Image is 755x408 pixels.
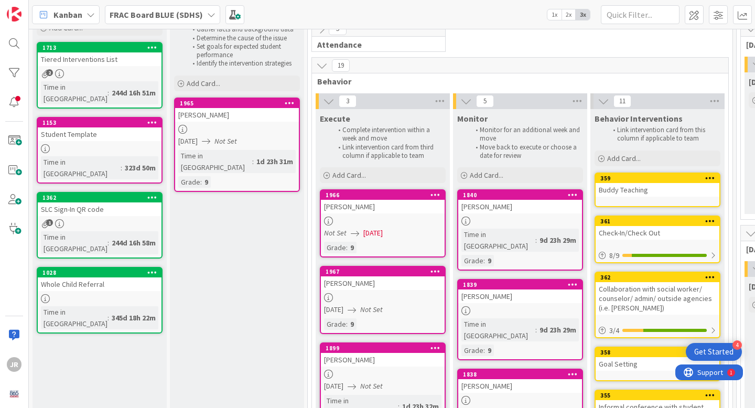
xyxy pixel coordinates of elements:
span: Add Card... [187,79,220,88]
span: 5 [476,95,494,108]
div: 1965 [180,100,299,107]
span: [DATE] [324,304,343,315]
div: 244d 16h 58m [109,237,158,249]
span: : [483,255,485,266]
div: 1028 [38,268,161,277]
div: 361Check-In/Check Out [596,217,719,240]
div: SLC Sign-In QR code [38,202,161,216]
div: 9 [348,318,357,330]
div: 1362 [42,194,161,201]
div: 1839[PERSON_NAME] [458,280,582,303]
div: 1153 [42,119,161,126]
div: Time in [GEOGRAPHIC_DATA] [461,318,535,341]
span: 1x [547,9,562,20]
div: 355 [600,392,719,399]
div: 359 [600,175,719,182]
div: Goal Setting [596,357,719,371]
span: 3 [339,95,357,108]
div: [PERSON_NAME] [458,379,582,393]
div: 1362SLC Sign-In QR code [38,193,161,216]
li: Set goals for expected student performance [187,42,298,60]
div: 358 [600,349,719,356]
input: Quick Filter... [601,5,679,24]
i: Not Set [360,381,383,391]
div: 1713Tiered Interventions List [38,43,161,66]
div: [PERSON_NAME] [458,289,582,303]
div: [PERSON_NAME] [321,200,445,213]
a: 361Check-In/Check Out8/9 [595,216,720,263]
li: Complete intervention within a week and move [332,126,444,143]
div: Grade [461,255,483,266]
div: 1966 [326,191,445,199]
div: 361 [600,218,719,225]
div: Grade [461,345,483,356]
div: 362 [596,273,719,282]
div: 9 [202,176,211,188]
div: 1965 [175,99,299,108]
img: avatar [7,386,21,401]
div: 1d 23h 31m [254,156,296,167]
div: 1713 [38,43,161,52]
span: [DATE] [178,136,198,147]
div: 1967 [326,268,445,275]
div: 9 [485,255,494,266]
div: 1966 [321,190,445,200]
span: Monitor [457,113,488,124]
li: Monitor for an additional week and move [470,126,581,143]
span: : [107,312,109,324]
div: 1899 [321,343,445,353]
div: 1838 [458,370,582,379]
div: Student Template [38,127,161,141]
a: 1153Student TemplateTime in [GEOGRAPHIC_DATA]:323d 50m [37,117,163,184]
span: Support [22,2,48,14]
span: Behavior Interventions [595,113,683,124]
div: 1967 [321,267,445,276]
span: 8 / 9 [609,250,619,261]
div: [PERSON_NAME] [321,276,445,290]
div: 361 [596,217,719,226]
span: 1 [46,219,53,226]
a: 1967[PERSON_NAME][DATE]Not SetGrade:9 [320,266,446,334]
div: [PERSON_NAME] [321,353,445,367]
div: 244d 16h 51m [109,87,158,99]
div: 1839 [458,280,582,289]
span: 2 [46,69,53,76]
span: Kanban [53,8,82,21]
b: FRAC Board BLUE (SDHS) [110,9,203,20]
div: 1967[PERSON_NAME] [321,267,445,290]
li: Identify the intervention strategies [187,59,298,68]
div: 1899 [326,345,445,352]
i: Not Set [360,305,383,314]
span: 11 [613,95,631,108]
span: Add Card... [607,154,641,163]
div: 358Goal Setting [596,348,719,371]
span: Execute [320,113,350,124]
div: Open Get Started checklist, remaining modules: 4 [686,343,742,361]
a: 359Buddy Teaching [595,173,720,207]
div: 1153 [38,118,161,127]
span: Add Card... [470,170,503,180]
span: 2x [562,9,576,20]
li: Link intervention card from third column if applicable to team [332,143,444,160]
div: 362 [600,274,719,281]
div: [PERSON_NAME] [175,108,299,122]
div: 9d 23h 29m [537,324,579,336]
div: 9d 23h 29m [537,234,579,246]
a: 1362SLC Sign-In QR codeTime in [GEOGRAPHIC_DATA]:244d 16h 58m [37,192,163,259]
span: : [107,237,109,249]
div: Buddy Teaching [596,183,719,197]
div: 323d 50m [122,162,158,174]
span: : [107,87,109,99]
a: 1840[PERSON_NAME]Time in [GEOGRAPHIC_DATA]:9d 23h 29mGrade:9 [457,189,583,271]
div: [PERSON_NAME] [458,200,582,213]
div: JR [7,357,21,372]
div: 1713 [42,44,161,51]
a: 362Collaboration with social worker/ counselor/ admin/ outside agencies (i.e. [PERSON_NAME])3/4 [595,272,720,338]
div: 9 [485,345,494,356]
div: 359 [596,174,719,183]
li: Gather facts and background data [187,25,298,34]
span: Attendance [317,39,432,50]
div: 362Collaboration with social worker/ counselor/ admin/ outside agencies (i.e. [PERSON_NAME]) [596,273,719,315]
a: 358Goal Setting [595,347,720,381]
span: : [346,318,348,330]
